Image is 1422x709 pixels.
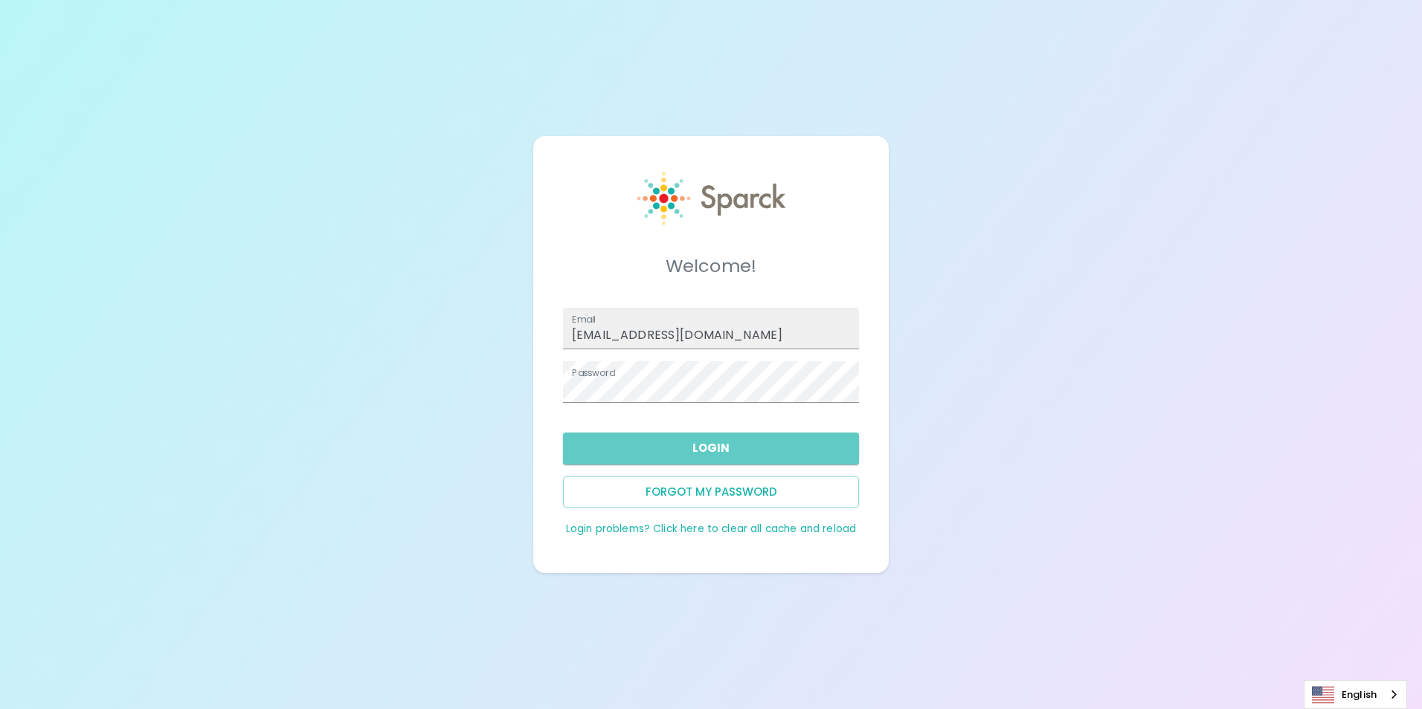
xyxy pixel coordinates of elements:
label: Password [572,366,615,379]
button: Login [563,433,859,464]
a: English [1304,681,1406,708]
label: Email [572,313,596,326]
a: Login problems? Click here to clear all cache and reload [566,522,856,536]
button: Forgot my password [563,476,859,508]
aside: Language selected: English [1304,680,1407,709]
h5: Welcome! [563,254,859,278]
div: Language [1304,680,1407,709]
img: Sparck logo [637,172,785,225]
